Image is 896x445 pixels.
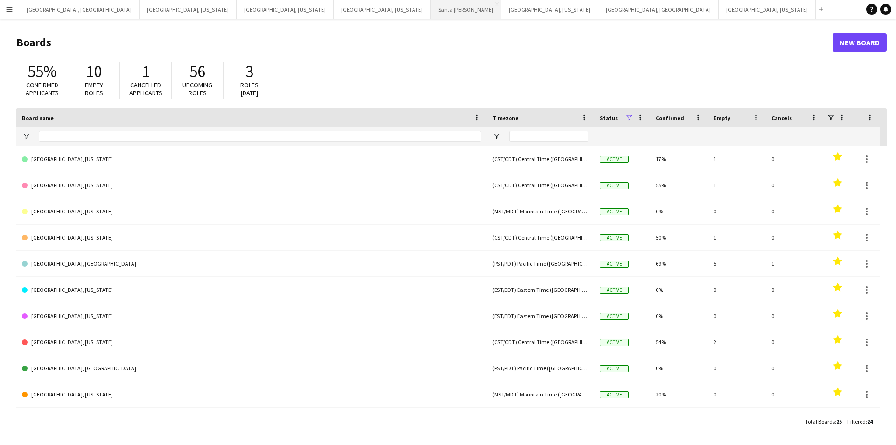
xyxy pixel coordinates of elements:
div: (PST/PDT) Pacific Time ([GEOGRAPHIC_DATA] & [GEOGRAPHIC_DATA]) [487,251,594,276]
span: Filtered [847,418,866,425]
div: 0 [766,225,824,250]
div: (PST/PDT) Pacific Time ([GEOGRAPHIC_DATA] & [GEOGRAPHIC_DATA]) [487,408,594,433]
span: 25 [836,418,842,425]
div: 50% [650,225,708,250]
a: New Board [833,33,887,52]
button: [GEOGRAPHIC_DATA], [US_STATE] [237,0,334,19]
div: 0 [766,277,824,303]
span: 56 [189,61,205,82]
input: Board name Filter Input [39,131,481,142]
div: 0 [708,355,766,381]
button: Open Filter Menu [22,132,30,141]
span: Active [600,182,629,189]
a: [GEOGRAPHIC_DATA], [GEOGRAPHIC_DATA] [22,408,481,434]
input: Timezone Filter Input [509,131,588,142]
div: 0 [766,303,824,329]
button: [GEOGRAPHIC_DATA], [US_STATE] [334,0,431,19]
div: 17% [650,146,708,172]
div: 1 [766,251,824,276]
span: Empty [714,114,730,121]
div: 1 [708,225,766,250]
a: [GEOGRAPHIC_DATA], [US_STATE] [22,198,481,225]
div: (MST/MDT) Mountain Time ([GEOGRAPHIC_DATA] & [GEOGRAPHIC_DATA]) [487,198,594,224]
div: 0 [766,381,824,407]
div: (CST/CDT) Central Time ([GEOGRAPHIC_DATA] & [GEOGRAPHIC_DATA]) [487,146,594,172]
span: Cancels [771,114,792,121]
span: Active [600,339,629,346]
div: 0% [650,408,708,433]
a: [GEOGRAPHIC_DATA], [GEOGRAPHIC_DATA] [22,355,481,381]
span: Roles [DATE] [240,81,259,97]
h1: Boards [16,35,833,49]
div: 0 [708,408,766,433]
span: Confirmed [656,114,684,121]
div: 0 [766,329,824,355]
div: 0 [766,172,824,198]
span: Empty roles [85,81,103,97]
div: 0 [708,277,766,303]
div: 1 [708,172,766,198]
span: Cancelled applicants [129,81,162,97]
span: Active [600,313,629,320]
div: 0% [650,303,708,329]
span: Active [600,234,629,241]
div: 0% [650,277,708,303]
div: 0 [708,303,766,329]
div: (CST/CDT) Central Time ([GEOGRAPHIC_DATA] & [GEOGRAPHIC_DATA]) [487,172,594,198]
div: 5 [708,251,766,276]
a: [GEOGRAPHIC_DATA], [GEOGRAPHIC_DATA] [22,251,481,277]
span: Active [600,208,629,215]
div: (MST/MDT) Mountain Time ([GEOGRAPHIC_DATA] & [GEOGRAPHIC_DATA]) [487,381,594,407]
div: 0% [650,355,708,381]
div: (PST/PDT) Pacific Time ([GEOGRAPHIC_DATA] & [GEOGRAPHIC_DATA]) [487,355,594,381]
div: 0 [766,408,824,433]
span: 10 [86,61,102,82]
div: 0 [766,198,824,224]
a: [GEOGRAPHIC_DATA], [US_STATE] [22,303,481,329]
div: (CST/CDT) Central Time ([GEOGRAPHIC_DATA] & [GEOGRAPHIC_DATA]) [487,225,594,250]
span: Active [600,261,629,268]
span: Confirmed applicants [26,81,59,97]
span: 1 [142,61,150,82]
button: Santa [PERSON_NAME] [431,0,501,19]
div: 54% [650,329,708,355]
span: Upcoming roles [182,81,212,97]
div: 0 [708,198,766,224]
div: 0 [766,355,824,381]
button: [GEOGRAPHIC_DATA], [GEOGRAPHIC_DATA] [598,0,719,19]
div: (EST/EDT) Eastern Time ([GEOGRAPHIC_DATA] & [GEOGRAPHIC_DATA]) [487,277,594,303]
a: [GEOGRAPHIC_DATA], [US_STATE] [22,277,481,303]
button: [GEOGRAPHIC_DATA], [US_STATE] [501,0,598,19]
div: 0% [650,198,708,224]
a: [GEOGRAPHIC_DATA], [US_STATE] [22,225,481,251]
div: 55% [650,172,708,198]
span: Active [600,156,629,163]
div: 20% [650,381,708,407]
div: 69% [650,251,708,276]
span: Status [600,114,618,121]
span: 24 [867,418,873,425]
div: : [805,412,842,431]
div: 0 [766,146,824,172]
button: [GEOGRAPHIC_DATA], [US_STATE] [719,0,816,19]
span: Active [600,365,629,372]
div: (CST/CDT) Central Time ([GEOGRAPHIC_DATA] & [GEOGRAPHIC_DATA]) [487,329,594,355]
button: [GEOGRAPHIC_DATA], [US_STATE] [140,0,237,19]
a: [GEOGRAPHIC_DATA], [US_STATE] [22,146,481,172]
div: 2 [708,329,766,355]
span: Board name [22,114,54,121]
div: 0 [708,381,766,407]
span: 3 [245,61,253,82]
button: Open Filter Menu [492,132,501,141]
a: [GEOGRAPHIC_DATA], [US_STATE] [22,329,481,355]
div: 1 [708,146,766,172]
span: Total Boards [805,418,835,425]
span: Timezone [492,114,518,121]
span: Active [600,287,629,294]
span: 55% [28,61,56,82]
button: [GEOGRAPHIC_DATA], [GEOGRAPHIC_DATA] [19,0,140,19]
span: Active [600,391,629,398]
div: (EST/EDT) Eastern Time ([GEOGRAPHIC_DATA] & [GEOGRAPHIC_DATA]) [487,303,594,329]
div: : [847,412,873,431]
a: [GEOGRAPHIC_DATA], [US_STATE] [22,381,481,408]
